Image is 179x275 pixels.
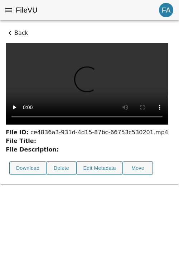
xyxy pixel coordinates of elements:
strong: File ID: [6,129,29,136]
button: Edit Metadata [76,161,123,175]
button: menu [1,3,16,17]
p: Back [6,29,173,37]
strong: File Description: [6,146,59,153]
h6: FileVU [16,4,38,16]
button: Download [9,161,46,175]
div: ce4836a3-931d-4d15-87bc-66753c530201.mp4 [6,128,168,137]
button: Move [123,161,153,175]
button: Delete [46,161,76,175]
strong: File Title: [6,137,36,144]
div: FA [159,3,173,17]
